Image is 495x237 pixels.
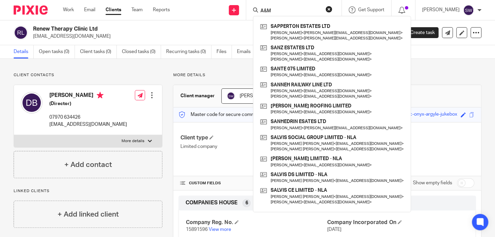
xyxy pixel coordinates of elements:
[153,6,170,13] a: Reports
[80,45,117,58] a: Client tasks (0)
[422,6,460,13] p: [PERSON_NAME]
[21,92,43,114] img: svg%3E
[131,6,143,13] a: Team
[14,72,162,78] p: Client contacts
[14,5,48,15] img: Pixie
[327,227,341,232] span: [DATE]
[33,33,389,40] p: [EMAIL_ADDRESS][DOMAIN_NAME]
[166,45,211,58] a: Recurring tasks (0)
[180,181,327,186] h4: CUSTOM FIELDS
[208,227,231,232] a: View more
[180,92,214,99] h3: Client manager
[33,26,318,33] h2: Renew Therapy Clinic Ltd
[14,26,28,40] img: svg%3E
[14,188,162,194] p: Linked clients
[178,111,296,118] p: Master code for secure communications and files
[122,138,144,144] p: More details
[245,200,248,206] span: 6
[39,45,75,58] a: Open tasks (0)
[217,45,232,58] a: Files
[180,143,327,150] p: Limited company
[392,111,457,119] div: magnetic-onyx-argyle-jukebox
[186,227,207,232] span: 15891596
[97,92,103,99] i: Primary
[413,180,452,186] label: Show empty fields
[185,199,237,206] span: COMPANIES HOUSE
[173,72,481,78] p: More details
[49,121,127,128] p: [EMAIL_ADDRESS][DOMAIN_NAME]
[58,209,119,220] h4: + Add linked client
[180,134,327,141] h4: Client type
[84,6,95,13] a: Email
[260,8,321,14] input: Search
[122,45,161,58] a: Closed tasks (0)
[64,159,112,170] h4: + Add contact
[399,27,438,38] a: Create task
[227,92,235,100] img: svg%3E
[14,45,34,58] a: Details
[327,219,469,226] h4: Company Incorporated On
[325,6,332,13] button: Clear
[63,6,74,13] a: Work
[358,7,384,12] span: Get Support
[49,92,127,100] h4: [PERSON_NAME]
[186,219,327,226] h4: Company Reg. No.
[239,94,277,98] span: [PERSON_NAME]
[49,114,127,121] p: 07970 634426
[463,5,474,16] img: svg%3E
[49,100,127,107] h5: (Director)
[237,45,256,58] a: Emails
[106,6,121,13] a: Clients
